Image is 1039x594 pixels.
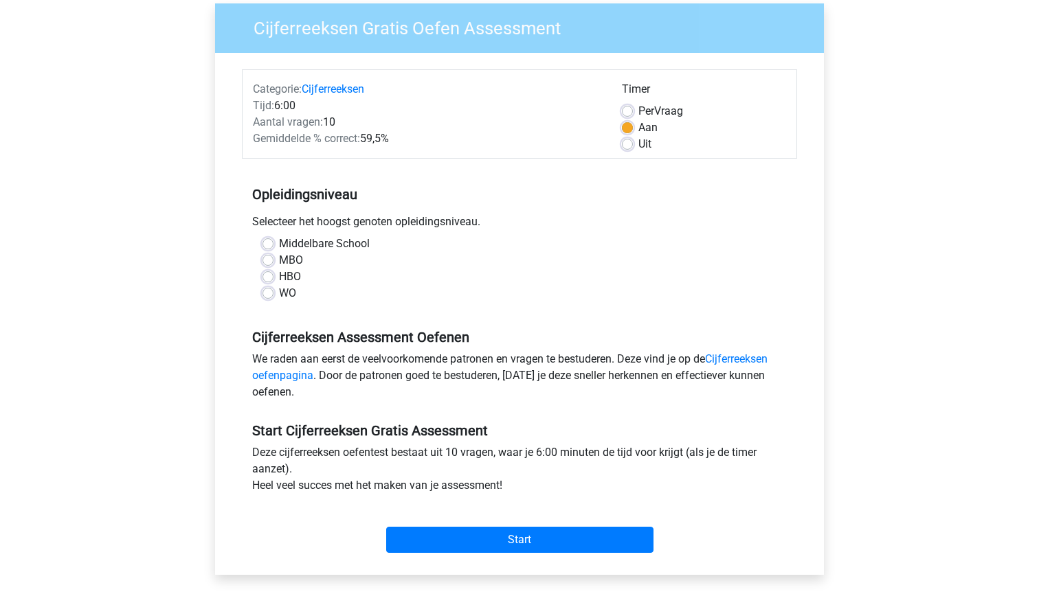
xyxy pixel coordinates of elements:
[252,329,787,345] h5: Cijferreeksen Assessment Oefenen
[252,181,787,208] h5: Opleidingsniveau
[252,422,787,439] h5: Start Cijferreeksen Gratis Assessment
[638,103,683,119] label: Vraag
[237,12,814,39] h3: Cijferreeksen Gratis Oefen Assessment
[638,119,658,136] label: Aan
[302,82,364,95] a: Cijferreeksen
[279,252,303,269] label: MBO
[279,285,296,301] label: WO
[279,269,301,285] label: HBO
[386,527,653,553] input: Start
[242,214,797,236] div: Selecteer het hoogst genoten opleidingsniveau.
[253,99,274,112] span: Tijd:
[253,82,302,95] span: Categorie:
[242,351,797,406] div: We raden aan eerst de veelvoorkomende patronen en vragen te bestuderen. Deze vind je op de . Door...
[279,236,370,252] label: Middelbare School
[243,130,612,147] div: 59,5%
[638,104,654,117] span: Per
[242,444,797,499] div: Deze cijferreeksen oefentest bestaat uit 10 vragen, waar je 6:00 minuten de tijd voor krijgt (als...
[622,81,786,103] div: Timer
[638,136,651,152] label: Uit
[253,115,323,128] span: Aantal vragen:
[243,98,612,114] div: 6:00
[243,114,612,130] div: 10
[253,132,360,145] span: Gemiddelde % correct:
